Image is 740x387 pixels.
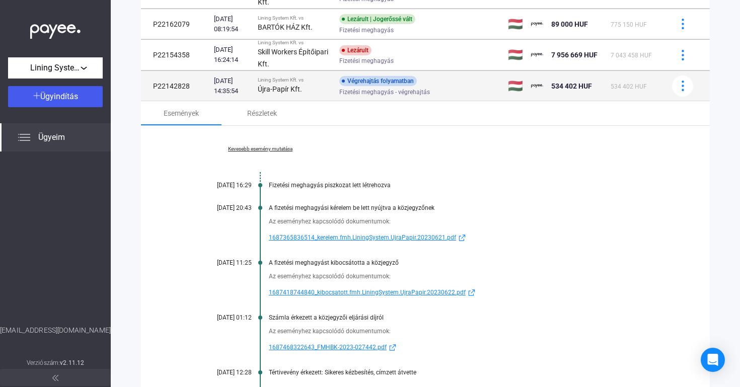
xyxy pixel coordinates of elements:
button: more-blue [672,75,693,97]
div: [DATE] 01:12 [191,314,252,321]
button: Lining System Kft. [8,57,103,79]
img: more-blue [678,81,688,91]
img: plus-white.svg [33,92,40,99]
td: P22154358 [141,40,210,70]
button: more-blue [672,14,693,35]
strong: BARTÓK HÁZ Kft. [258,23,313,31]
span: 534 402 HUF [611,83,647,90]
span: 775 150 HUF [611,21,647,28]
span: Lining System Kft. [30,62,81,74]
span: 1687418744840_kibocsatott.fmh.LiningSystem.UjraPapir.20230622.pdf [269,286,466,298]
div: Open Intercom Messenger [701,348,725,372]
div: Az eseményhez kapcsolódó dokumentumok: [269,326,659,336]
img: payee-logo [531,49,543,61]
div: Fizetési meghagyás piszkozat lett létrehozva [269,182,659,189]
img: payee-logo [531,18,543,30]
td: P22162079 [141,9,210,39]
div: [DATE] 08:19:54 [214,14,250,34]
div: Lining System Kft. vs [258,40,331,46]
span: 1687468322643_FMHBK-2023-027442.pdf [269,341,387,353]
span: 7 956 669 HUF [551,51,598,59]
div: [DATE] 11:25 [191,259,252,266]
div: [DATE] 20:43 [191,204,252,211]
a: 1687365836514_kerelem.fmh.LiningSystem.UjraPapir.20230621.pdfexternal-link-blue [269,231,659,244]
img: white-payee-white-dot.svg [30,19,81,39]
img: payee-logo [531,80,543,92]
span: 534 402 HUF [551,82,592,90]
span: 7 043 458 HUF [611,52,652,59]
img: arrow-double-left-grey.svg [52,375,58,381]
td: P22142828 [141,71,210,101]
span: Ügyindítás [40,92,78,101]
div: Részletek [247,107,277,119]
a: 1687418744840_kibocsatott.fmh.LiningSystem.UjraPapir.20230622.pdfexternal-link-blue [269,286,659,298]
td: 🇭🇺 [504,40,527,70]
a: Kevesebb esemény mutatása [191,146,329,152]
span: Fizetési meghagyás [339,24,394,36]
div: [DATE] 14:35:54 [214,76,250,96]
div: Tértivevény érkezett: Sikeres kézbesítés, címzett átvette [269,369,659,376]
button: Ügyindítás [8,86,103,107]
div: A fizetési meghagyási kérelem be lett nyújtva a közjegyzőnek [269,204,659,211]
img: external-link-blue [456,234,468,242]
div: Lining System Kft. vs [258,77,331,83]
span: 1687365836514_kerelem.fmh.LiningSystem.UjraPapir.20230621.pdf [269,231,456,244]
div: Események [164,107,199,119]
strong: Újra-Papír Kft. [258,85,302,93]
div: [DATE] 12:28 [191,369,252,376]
div: [DATE] 16:24:14 [214,45,250,65]
img: external-link-blue [466,289,478,296]
div: [DATE] 16:29 [191,182,252,189]
div: Számla érkezett a közjegyzői eljárási díjról [269,314,659,321]
div: Lezárult | Jogerőssé vált [339,14,415,24]
td: 🇭🇺 [504,71,527,101]
span: Fizetési meghagyás [339,55,394,67]
strong: v2.11.12 [60,359,84,366]
img: more-blue [678,19,688,29]
div: Az eseményhez kapcsolódó dokumentumok: [269,216,659,226]
div: A fizetési meghagyást kibocsátotta a közjegyző [269,259,659,266]
img: external-link-blue [387,344,399,351]
span: Ügyeim [38,131,65,143]
span: Fizetési meghagyás - végrehajtás [339,86,430,98]
div: Lining System Kft. vs [258,15,331,21]
img: more-blue [678,50,688,60]
button: more-blue [672,44,693,65]
a: 1687468322643_FMHBK-2023-027442.pdfexternal-link-blue [269,341,659,353]
div: Végrehajtás folyamatban [339,76,417,86]
td: 🇭🇺 [504,9,527,39]
img: list.svg [18,131,30,143]
span: 89 000 HUF [551,20,588,28]
div: Az eseményhez kapcsolódó dokumentumok: [269,271,659,281]
div: Lezárult [339,45,372,55]
strong: Skill Workers Építőipari Kft. [258,48,328,68]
